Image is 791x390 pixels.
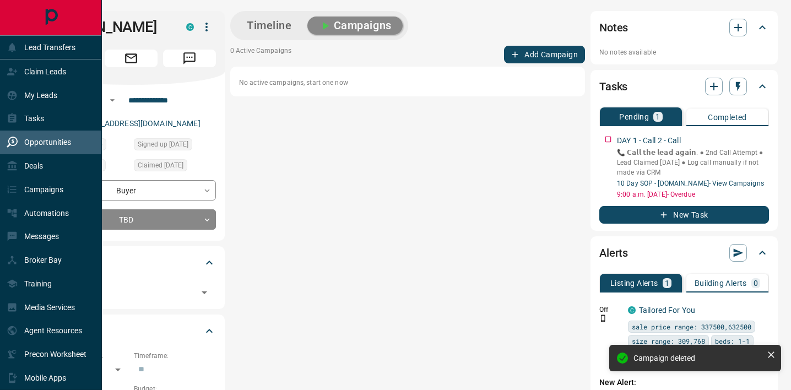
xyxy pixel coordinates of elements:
[599,377,769,388] p: New Alert:
[236,17,303,35] button: Timeline
[138,160,183,171] span: Claimed [DATE]
[239,78,576,88] p: No active campaigns, start one now
[617,148,769,177] p: 📞 𝗖𝗮𝗹𝗹 𝘁𝗵𝗲 𝗹𝗲𝗮𝗱 𝗮𝗴𝗮𝗶𝗻. ● 2nd Call Attempt ● Lead Claimed [DATE] ‎● Log call manually if not made ...
[639,306,695,315] a: Tailored For You
[134,351,216,361] p: Timeframe:
[665,279,669,287] p: 1
[599,305,621,315] p: Off
[138,139,188,150] span: Signed up [DATE]
[105,50,158,67] span: Email
[197,285,212,300] button: Open
[695,279,747,287] p: Building Alerts
[76,119,201,128] a: [EMAIL_ADDRESS][DOMAIN_NAME]
[599,19,628,36] h2: Notes
[46,250,216,276] div: Tags
[617,189,769,199] p: 9:00 a.m. [DATE] - Overdue
[599,315,607,322] svg: Push Notification Only
[599,78,627,95] h2: Tasks
[307,17,403,35] button: Campaigns
[599,47,769,57] p: No notes available
[163,50,216,67] span: Message
[628,306,636,314] div: condos.ca
[754,279,758,287] p: 0
[599,14,769,41] div: Notes
[46,318,216,344] div: Criteria
[619,113,649,121] p: Pending
[134,159,216,175] div: Tue Sep 09 2025
[632,321,751,332] span: sale price range: 337500,632500
[617,180,764,187] a: 10 Day SOP - [DOMAIN_NAME]- View Campaigns
[46,180,216,201] div: Buyer
[186,23,194,31] div: condos.ca
[230,46,291,63] p: 0 Active Campaigns
[708,113,747,121] p: Completed
[617,135,681,147] p: DAY 1 - Call 2 - Call
[599,206,769,224] button: New Task
[715,335,750,346] span: beds: 1-1
[134,138,216,154] div: Tue Sep 09 2025
[46,209,216,230] div: TBD
[106,94,119,107] button: Open
[655,113,660,121] p: 1
[599,240,769,266] div: Alerts
[46,18,170,36] h1: [PERSON_NAME]
[599,244,628,262] h2: Alerts
[610,279,658,287] p: Listing Alerts
[632,335,705,346] span: size range: 309,768
[504,46,585,63] button: Add Campaign
[633,354,762,362] div: Campaign deleted
[599,73,769,100] div: Tasks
